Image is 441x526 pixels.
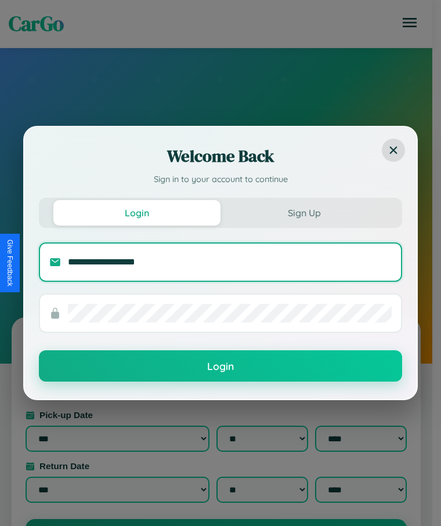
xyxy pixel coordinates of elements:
h2: Welcome Back [39,144,402,168]
p: Sign in to your account to continue [39,173,402,186]
button: Sign Up [220,200,388,226]
div: Give Feedback [6,240,14,286]
button: Login [39,350,402,382]
button: Login [53,200,220,226]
